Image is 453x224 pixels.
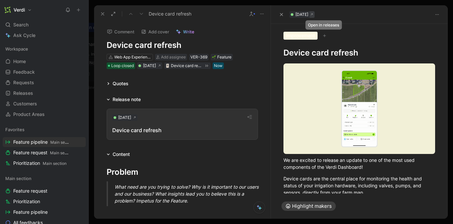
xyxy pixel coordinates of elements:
[149,10,191,18] span: Device card refresh
[5,46,28,52] span: Workspace
[171,62,202,69] div: Device card refresh
[13,111,45,118] span: Product Areas
[3,44,86,54] div: Workspace
[50,140,74,145] span: Main section
[3,186,86,196] a: Feature request
[4,7,11,13] img: Verdi
[3,99,86,109] a: Customers
[138,27,172,36] button: Add cover
[3,173,86,183] div: Main section
[107,40,258,51] h1: Device card refresh
[3,67,86,77] a: Feedback
[3,125,86,134] div: Favorites
[3,20,86,30] div: Search
[3,78,86,88] a: Requests
[13,139,70,146] span: Feature pipeline
[183,29,194,35] span: Write
[107,166,258,178] div: Problem
[13,31,35,39] span: Ask Cycle
[283,176,423,195] span: Device cards are the central place for monitoring the health and status of your irrigation hardwa...
[214,62,223,69] div: Now
[118,114,131,121] div: [DATE]
[104,80,131,88] div: Quotes
[295,11,308,18] div: [DATE]
[283,32,435,40] div: Improvement
[212,55,216,59] img: 🌱
[281,202,336,211] button: Highlight makers
[283,48,435,58] h1: Device card refresh
[3,137,86,147] a: Feature pipelineMain section
[211,54,233,60] div: 🌱Feature
[113,80,128,88] div: Quotes
[3,5,33,15] button: VerdiVerdi
[112,126,252,134] div: Device card refresh
[113,95,141,103] div: Release note
[161,55,186,59] span: Add assignee
[13,188,47,194] span: Feature request
[283,63,435,154] img: Verdi_device_card_mockup_mobile.png
[283,32,318,40] div: Improvement
[3,109,86,119] a: Product Areas
[13,160,67,167] span: Prioritization
[104,95,143,103] div: Release note
[107,109,258,140] button: [DATE]Device card refresh
[104,27,137,36] button: Comment
[173,27,197,36] button: Write
[190,54,207,60] div: VER-369
[111,62,134,69] span: Loop closed
[143,62,156,69] div: [DATE]
[13,69,35,75] span: Feedback
[14,7,25,13] h1: Verdi
[13,198,40,205] span: Prioritization
[104,150,132,158] div: Content
[50,150,74,155] span: Main section
[3,148,86,158] a: Feature requestMain section
[3,30,86,40] a: Ask Cycle
[13,100,37,107] span: Customers
[107,62,135,69] div: Loop closed
[166,64,170,68] img: 🃏
[283,157,416,170] span: We are excited to release an update to one of the most used components of the Verdi Dashboard !
[3,207,86,217] a: Feature pipeline
[13,90,33,96] span: Releases
[114,54,151,60] div: Web App Experience
[13,21,28,29] span: Search
[3,197,86,206] a: Prioritization
[13,79,34,86] span: Requests
[3,88,86,98] a: Releases
[13,209,48,215] span: Feature pipeline
[115,183,266,204] div: What need are you trying to solve? Why is it important to our users and our business? What insigh...
[113,150,130,158] div: Content
[3,56,86,66] a: Home
[5,175,31,182] span: Main section
[13,58,26,65] span: Home
[5,126,25,133] span: Favorites
[43,161,67,166] span: Main section
[3,158,86,168] a: PrioritizationMain section
[13,149,70,156] span: Feature request
[212,54,231,60] div: Feature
